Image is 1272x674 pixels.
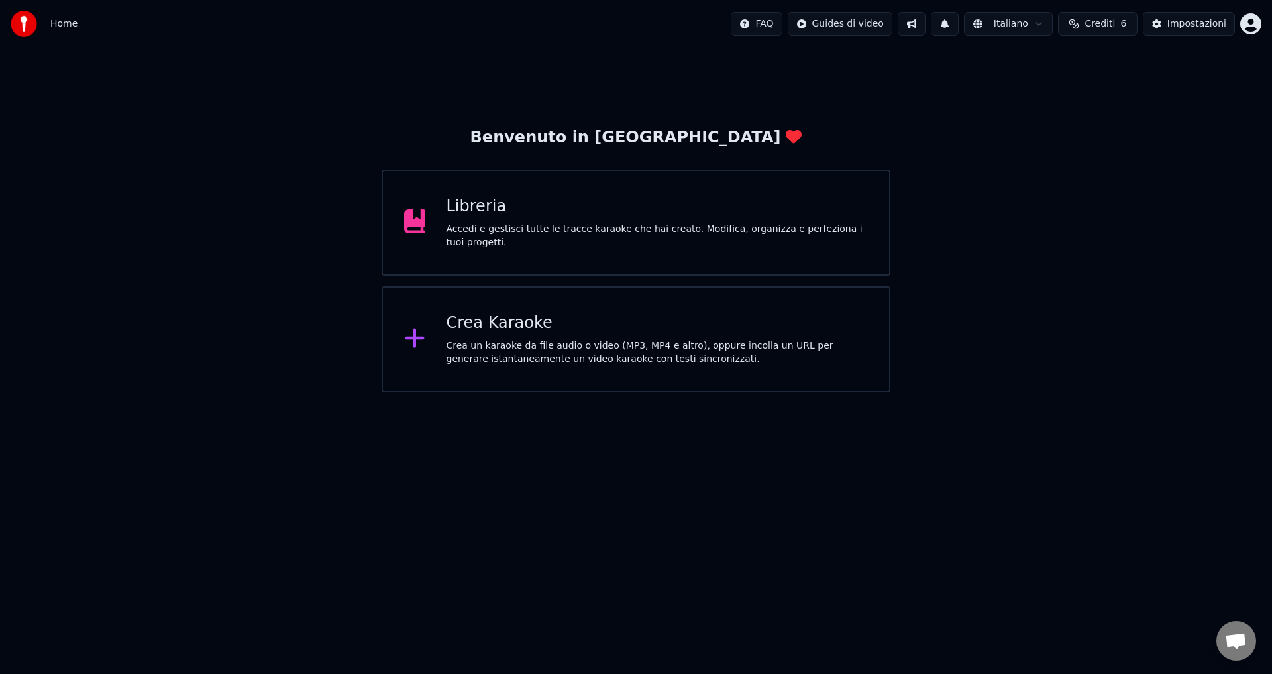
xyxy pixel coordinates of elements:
[447,313,869,334] div: Crea Karaoke
[1085,17,1115,30] span: Crediti
[1167,17,1226,30] div: Impostazioni
[1216,621,1256,661] div: Aprire la chat
[470,127,802,148] div: Benvenuto in [GEOGRAPHIC_DATA]
[1143,12,1235,36] button: Impostazioni
[788,12,892,36] button: Guides di video
[447,223,869,249] div: Accedi e gestisci tutte le tracce karaoke che hai creato. Modifica, organizza e perfeziona i tuoi...
[1058,12,1138,36] button: Crediti6
[1120,17,1126,30] span: 6
[447,339,869,366] div: Crea un karaoke da file audio o video (MP3, MP4 e altro), oppure incolla un URL per generare ista...
[50,17,78,30] nav: breadcrumb
[731,12,782,36] button: FAQ
[50,17,78,30] span: Home
[11,11,37,37] img: youka
[447,196,869,217] div: Libreria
